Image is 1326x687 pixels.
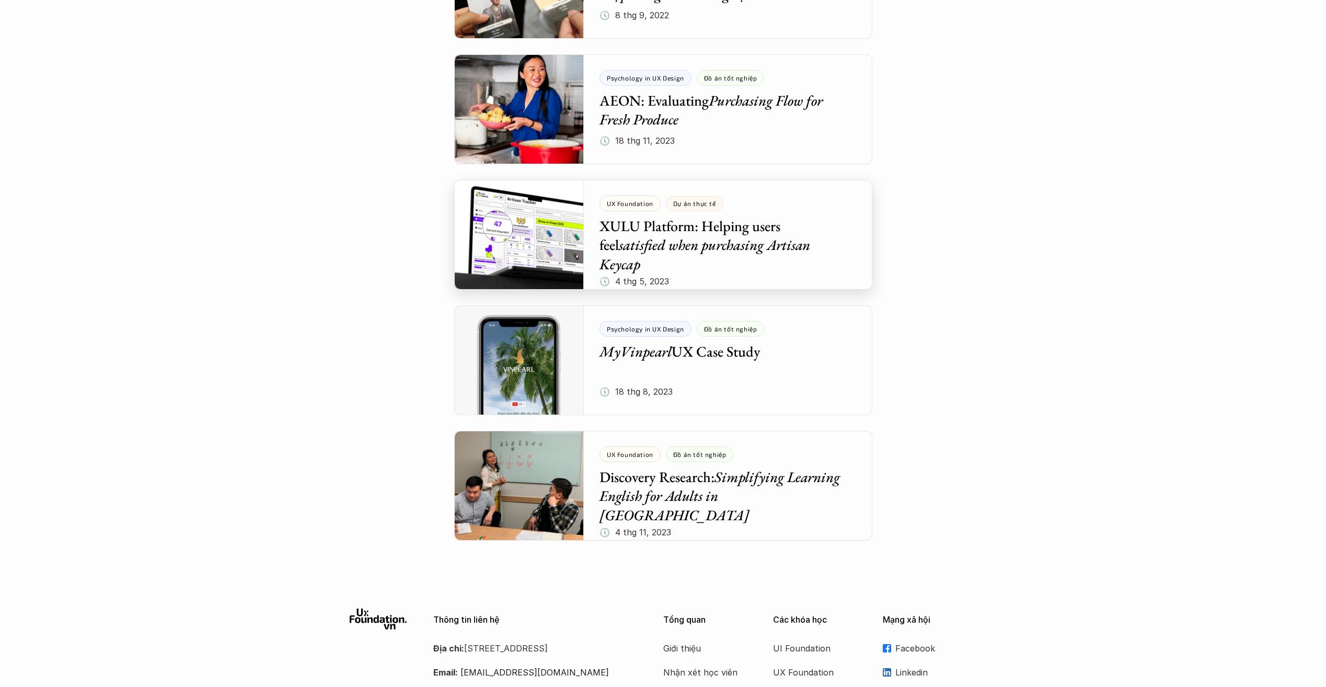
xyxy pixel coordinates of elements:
[895,665,977,680] p: Linkedin
[433,643,464,654] strong: Địa chỉ:
[773,665,857,680] a: UX Foundation
[454,180,872,290] a: UX FoundationDự án thực tếXULU Platform: Helping users feelsatisfied when purchasing Artisan Keyc...
[433,615,637,625] p: Thông tin liên hệ
[883,615,977,625] p: Mạng xã hội
[773,615,867,625] p: Các khóa học
[433,667,458,678] strong: Email:
[454,431,872,541] a: UX FoundationĐồ án tốt nghiệpDiscovery Research:Simplifying Learning English for Adults in [GEOGR...
[454,54,872,164] a: Psychology in UX DesignĐồ án tốt nghiệpAEON: EvaluatingPurchasing Flow for Fresh Produce🕔 18 thg ...
[460,667,609,678] a: [EMAIL_ADDRESS][DOMAIN_NAME]
[773,640,857,656] a: UI Foundation
[663,665,747,680] a: Nhận xét học viên
[454,305,872,415] a: Psychology in UX DesignĐồ án tốt nghiệpMyVinpearlUX Case Study🕔 18 thg 8, 2023
[433,640,637,656] p: [STREET_ADDRESS]
[883,665,977,680] a: Linkedin
[895,640,977,656] p: Facebook
[883,640,977,656] a: Facebook
[663,615,757,625] p: Tổng quan
[663,640,747,656] a: Giới thiệu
